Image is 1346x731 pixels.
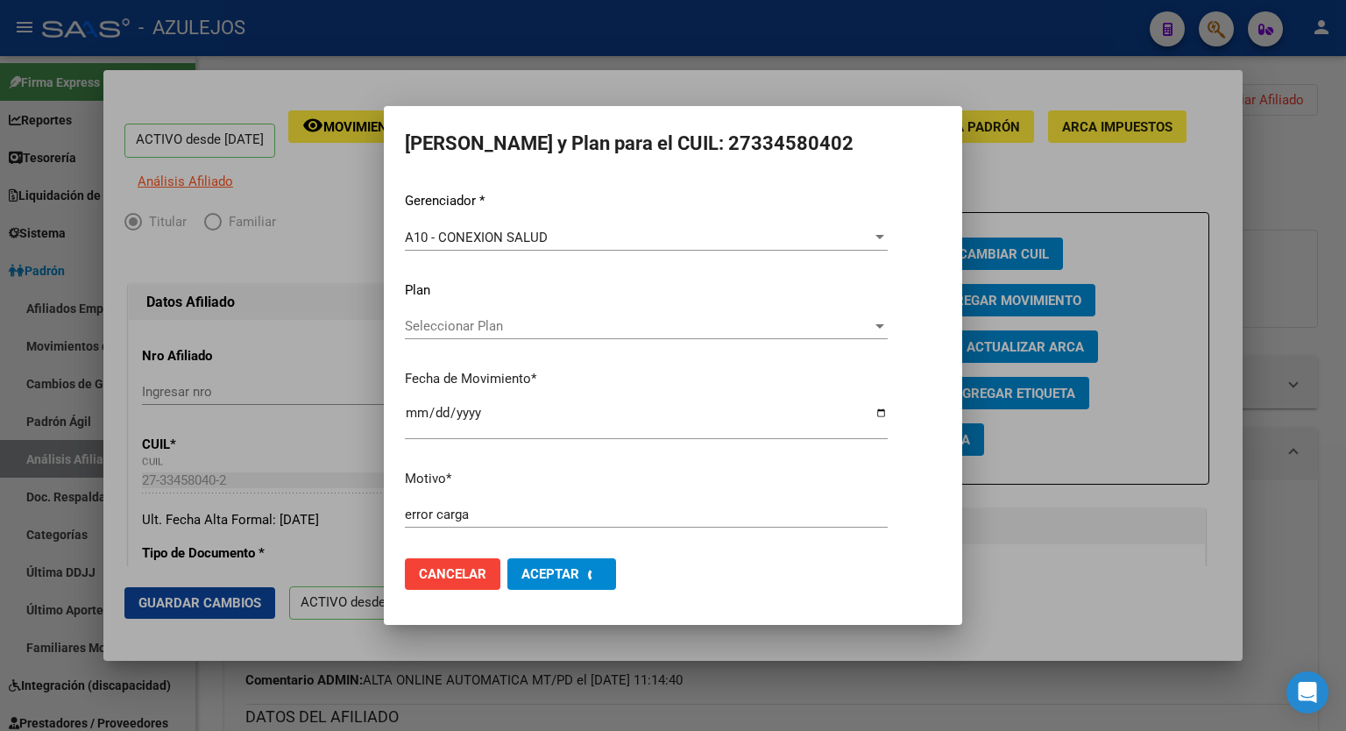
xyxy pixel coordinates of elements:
[405,191,941,211] p: Gerenciador *
[405,280,941,301] p: Plan
[507,558,616,590] button: Aceptar
[405,558,500,590] button: Cancelar
[1286,671,1328,713] div: Open Intercom Messenger
[419,566,486,582] span: Cancelar
[405,469,941,489] p: Motivo
[405,318,872,334] span: Seleccionar Plan
[405,369,941,389] p: Fecha de Movimiento
[405,127,941,160] h2: [PERSON_NAME] y Plan para el CUIL: 27334580402
[405,230,548,245] span: A10 - CONEXION SALUD
[521,566,579,582] span: Aceptar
